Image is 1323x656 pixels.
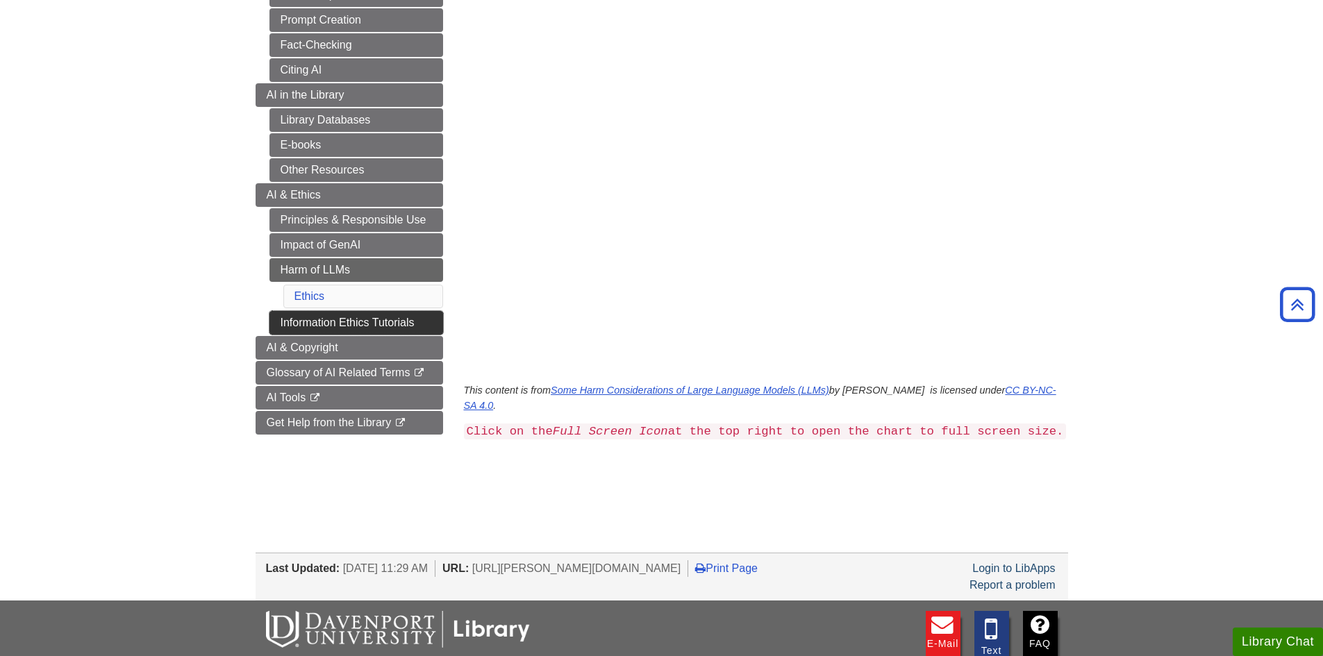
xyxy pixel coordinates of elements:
[464,385,1056,411] a: CC BY-NC-SA 4.0
[269,258,443,282] a: Harm of LLMs
[269,58,443,82] a: Citing AI
[394,419,406,428] i: This link opens in a new window
[267,417,392,428] span: Get Help from the Library
[343,562,428,574] span: [DATE] 11:29 AM
[464,423,1067,439] code: Click on the at the top right to open the chart to full screen size.
[553,425,668,438] em: Full Screen Icon
[269,33,443,57] a: Fact-Checking
[695,562,758,574] a: Print Page
[256,361,443,385] a: Glossary of AI Related Terms
[269,133,443,157] a: E-books
[464,383,1068,413] p: This content is from by [PERSON_NAME] is licensed under .
[269,108,443,132] a: Library Databases
[256,83,443,107] a: AI in the Library
[256,386,443,410] a: AI Tools
[267,89,344,101] span: AI in the Library
[267,189,321,201] span: AI & Ethics
[256,336,443,360] a: AI & Copyright
[551,385,829,396] a: Some Harm Considerations of Large Language Models (LLMs)
[1275,295,1320,314] a: Back to Top
[266,562,340,574] span: Last Updated:
[269,8,443,32] a: Prompt Creation
[1233,628,1323,656] button: Library Chat
[309,394,321,403] i: This link opens in a new window
[267,342,338,353] span: AI & Copyright
[442,562,469,574] span: URL:
[269,208,443,232] a: Principles & Responsible Use
[970,579,1056,591] a: Report a problem
[269,158,443,182] a: Other Resources
[269,233,443,257] a: Impact of GenAI
[267,392,306,403] span: AI Tools
[256,183,443,207] a: AI & Ethics
[294,290,325,302] a: Ethics
[472,562,681,574] span: [URL][PERSON_NAME][DOMAIN_NAME]
[413,369,425,378] i: This link opens in a new window
[266,611,530,647] img: DU Libraries
[695,562,706,573] i: Print Page
[267,367,410,378] span: Glossary of AI Related Terms
[256,411,443,435] a: Get Help from the Library
[269,311,443,335] a: Information Ethics Tutorials
[972,562,1055,574] a: Login to LibApps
